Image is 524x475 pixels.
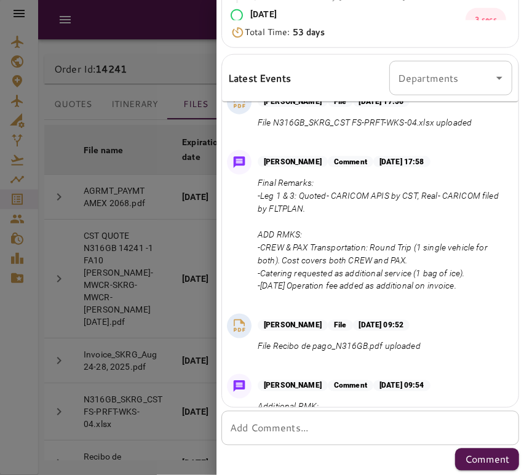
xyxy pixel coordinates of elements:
[258,340,421,353] p: File Recibo de pago_N316GB.pdf uploaded
[245,26,325,39] p: Total Time:
[231,378,248,395] img: Message Icon
[228,70,291,86] h6: Latest Events
[231,154,248,171] img: Message Icon
[230,317,248,335] img: PDF File
[353,96,410,107] p: [DATE] 17:56
[466,8,506,31] p: 3 secs
[373,380,431,391] p: [DATE] 09:54
[258,320,328,331] p: [PERSON_NAME]
[258,401,507,439] p: Additional RMK: -There was an extra charge for the amount established on the invoice but it has b...
[258,380,328,391] p: [PERSON_NAME]
[353,320,410,331] p: [DATE] 09:52
[258,177,507,293] p: Final Remarks: -Leg 1 & 3: Quoted- CARICOM APIS by CST, Real- CARICOM filed by FLTPLAN. ADD RMKS:...
[258,96,328,107] p: [PERSON_NAME]
[491,70,508,87] button: Open
[328,96,353,107] p: File
[231,26,245,39] img: Timer Icon
[328,156,373,167] p: Comment
[250,8,466,21] p: [DATE]
[455,449,519,471] button: Comment
[373,156,431,167] p: [DATE] 17:58
[465,452,509,467] p: Comment
[258,116,472,129] p: File N316GB_SKRG_CST FS-PRFT-WKS-04.xlsx uploaded
[328,320,353,331] p: File
[293,26,325,38] b: 53 days
[328,380,373,391] p: Comment
[230,93,248,111] img: PDF File
[258,156,328,167] p: [PERSON_NAME]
